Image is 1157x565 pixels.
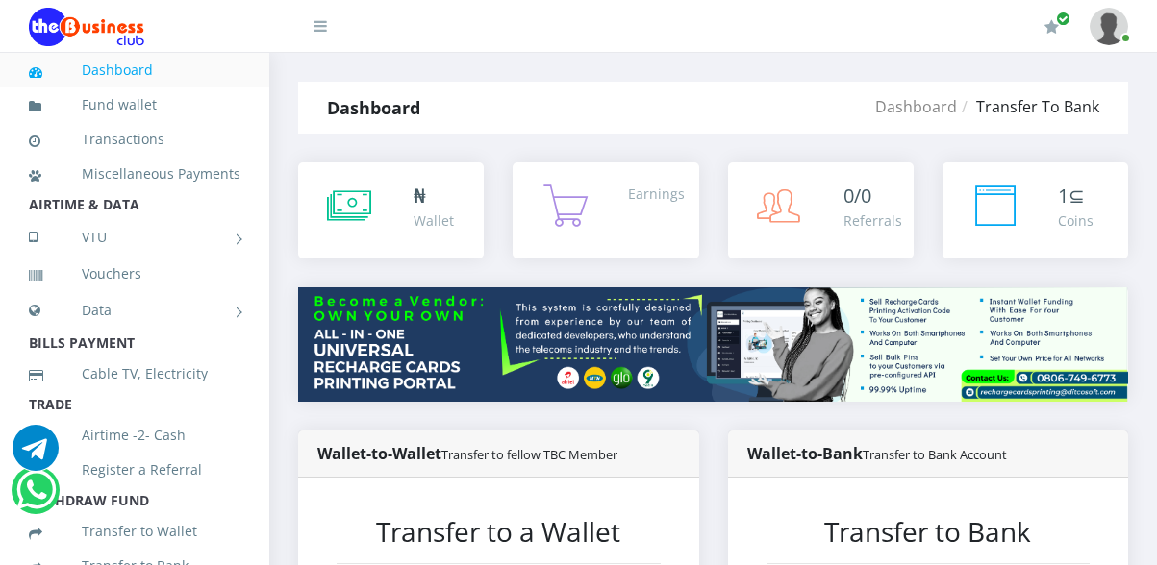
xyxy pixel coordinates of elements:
[767,516,1091,549] h3: Transfer to Bank
[414,210,454,231] div: Wallet
[1044,19,1059,35] i: Renew/Upgrade Subscription
[628,184,685,204] div: Earnings
[441,446,617,463] small: Transfer to fellow TBC Member
[337,516,661,549] h3: Transfer to a Wallet
[298,287,1128,401] img: multitenant_rcp.png
[875,96,957,117] a: Dashboard
[843,210,902,231] div: Referrals
[1056,12,1070,26] span: Renew/Upgrade Subscription
[29,152,240,196] a: Miscellaneous Payments
[29,8,144,46] img: Logo
[863,446,1007,463] small: Transfer to Bank Account
[29,83,240,127] a: Fund wallet
[29,352,240,396] a: Cable TV, Electricity
[16,481,56,513] a: Chat for support
[1058,182,1094,210] div: ⊆
[843,183,871,209] span: 0/0
[414,182,454,210] div: ₦
[29,448,240,492] a: Register a Referral
[298,162,484,258] a: ₦ Wallet
[29,117,240,161] a: Transactions
[317,443,617,464] strong: Wallet-to-Wallet
[29,413,240,457] a: Airtime -2- Cash
[747,443,1007,464] strong: Wallet-to-Bank
[1090,8,1128,45] img: User
[1058,183,1069,209] span: 1
[13,439,59,471] a: Chat for support
[29,252,240,296] a: Vouchers
[29,286,240,334] a: Data
[513,162,698,258] a: Earnings
[29,509,240,553] a: Transfer to Wallet
[29,213,240,261] a: VTU
[1058,210,1094,231] div: Coins
[327,96,420,119] strong: Dashboard
[728,162,914,258] a: 0/0 Referrals
[29,48,240,92] a: Dashboard
[957,95,1099,118] li: Transfer To Bank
